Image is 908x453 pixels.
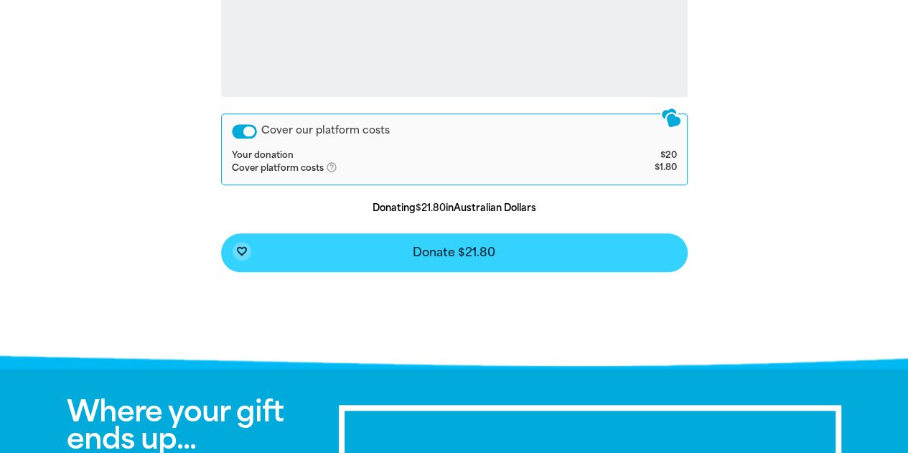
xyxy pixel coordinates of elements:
span: Donate $21.80 [413,247,495,258]
i: help_outlined [326,162,349,173]
td: Your donation [232,150,600,162]
p: Donating in Australian Dollars [221,201,688,215]
td: Cover platform costs [232,162,600,174]
i: favorite_border [236,246,248,257]
td: $1.80 [600,162,677,174]
td: $20 [600,150,677,162]
button: favorite_borderDonate $21.80 [221,233,688,272]
b: $21.80 [416,202,446,213]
